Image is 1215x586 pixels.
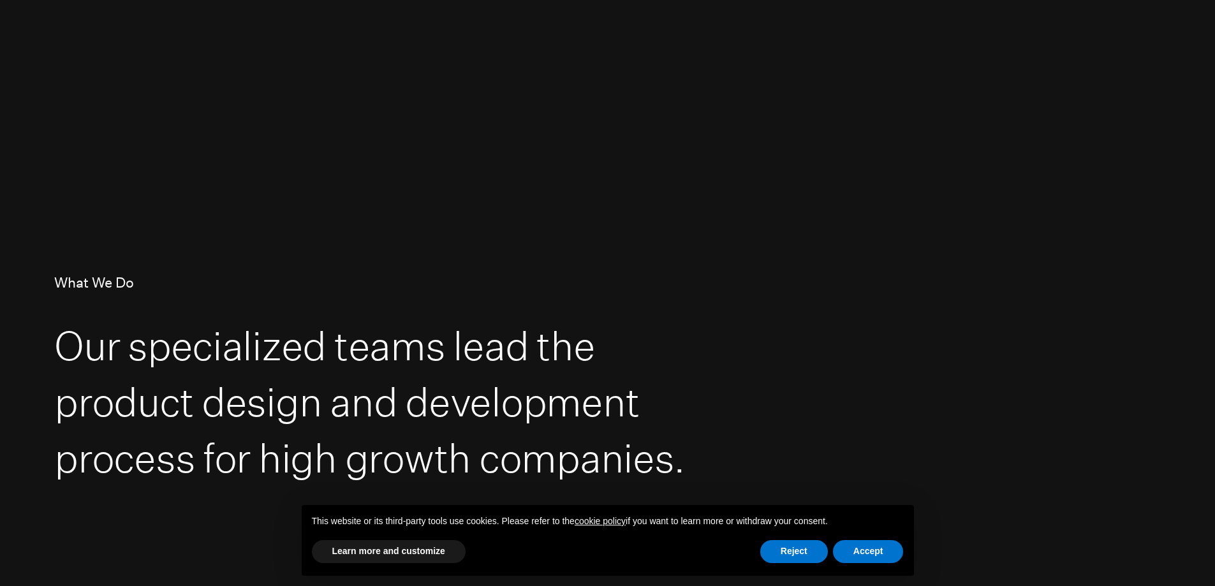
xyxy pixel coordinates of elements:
[302,505,914,538] div: This website or its third-party tools use cookies. Please refer to the if you want to learn more ...
[312,540,466,563] button: Learn more and customize
[291,495,924,586] div: Notice
[575,516,626,526] a: cookie policy
[833,540,904,563] button: Accept
[760,540,828,563] button: Reject
[54,318,698,487] h2: Our specialized teams lead the product design and development process for high growth companies.
[54,271,1161,295] p: What We Do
